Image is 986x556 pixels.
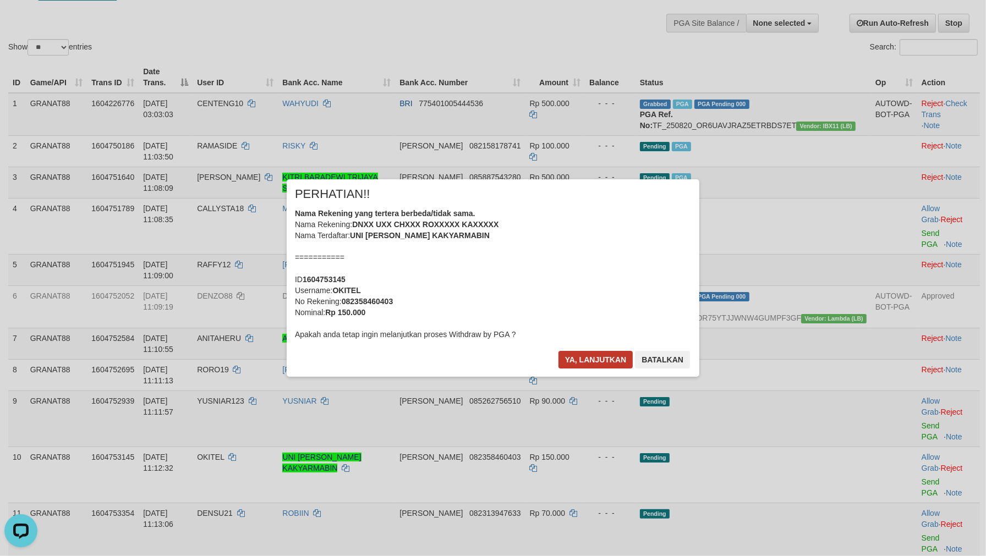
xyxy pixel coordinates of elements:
[352,220,499,229] b: DNXX UXX CHXXX ROXXXXX KAXXXXX
[350,231,490,240] b: UNI [PERSON_NAME] KAKYARMABIN
[325,308,365,317] b: Rp 150.000
[342,297,393,306] b: 082358460403
[4,4,37,37] button: Open LiveChat chat widget
[295,189,370,200] span: PERHATIAN!!
[635,351,690,368] button: Batalkan
[295,209,475,218] b: Nama Rekening yang tertera berbeda/tidak sama.
[332,286,360,295] b: OKITEL
[558,351,633,368] button: Ya, lanjutkan
[303,275,346,284] b: 1604753145
[295,208,691,340] div: Nama Rekening: Nama Terdaftar: =========== ID Username: No Rekening: Nominal: Apakah anda tetap i...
